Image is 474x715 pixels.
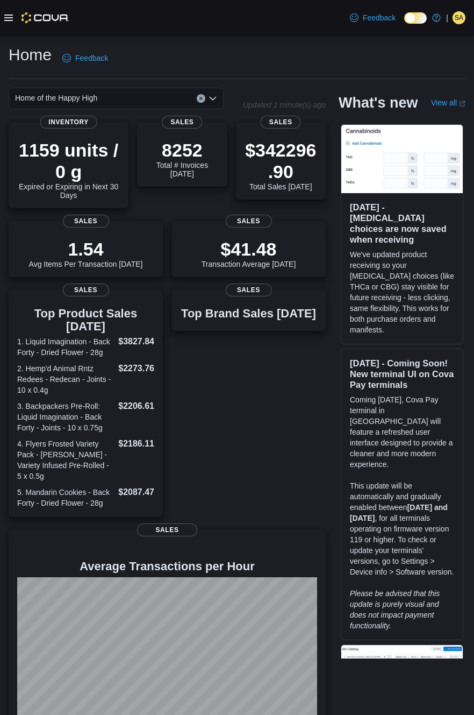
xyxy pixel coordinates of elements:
[202,238,296,268] div: Transaction Average [DATE]
[202,238,296,260] p: $41.48
[225,215,271,228] span: Sales
[181,307,316,320] h3: Top Brand Sales [DATE]
[197,94,205,103] button: Clear input
[404,12,427,24] input: Dark Mode
[118,335,154,348] dd: $3827.84
[350,202,454,245] h3: [DATE] - [MEDICAL_DATA] choices are now saved when receiving
[350,589,440,630] em: Please be advised that this update is purely visual and does not impact payment functionality.
[118,400,154,413] dd: $2206.61
[118,362,154,375] dd: $2273.76
[453,11,465,24] div: Shawn Alexander
[62,215,109,228] span: Sales
[350,480,454,577] p: This update will be automatically and gradually enabled between , for all terminals operating on ...
[9,44,52,66] h1: Home
[446,11,448,24] p: |
[350,503,448,522] strong: [DATE] and [DATE]
[21,12,69,23] img: Cova
[350,249,454,335] p: We've updated product receiving so your [MEDICAL_DATA] choices (like THCa or CBG) stay visible fo...
[17,336,114,358] dt: 1. Liquid Imagination - Back Forty - Dried Flower - 28g
[62,284,109,296] span: Sales
[29,238,143,268] div: Avg Items Per Transaction [DATE]
[17,139,120,200] div: Expired or Expiring in Next 30 Days
[245,139,317,191] div: Total Sales [DATE]
[15,91,97,104] span: Home of the Happy High
[339,94,418,111] h2: What's new
[58,47,112,69] a: Feedback
[17,363,114,395] dt: 2. Hemp'd Animal Rntz Redees - Redecan - Joints - 10 x 0.4g
[17,139,120,182] p: 1159 units / 0 g
[17,307,154,333] h3: Top Product Sales [DATE]
[146,139,218,178] div: Total # Invoices [DATE]
[346,7,400,29] a: Feedback
[118,437,154,450] dd: $2186.11
[17,401,114,433] dt: 3. Backpackers Pre-Roll: Liquid Imagination - Back Forty - Joints - 10 x 0.75g
[455,11,463,24] span: SA
[431,98,465,107] a: View allExternal link
[350,358,454,390] h3: [DATE] - Coming Soon! New terminal UI on Cova Pay terminals
[75,53,108,63] span: Feedback
[162,116,202,129] span: Sales
[245,139,317,182] p: $342296.90
[261,116,301,129] span: Sales
[209,94,217,103] button: Open list of options
[146,139,218,161] p: 8252
[40,116,97,129] span: Inventory
[29,238,143,260] p: 1.54
[17,438,114,482] dt: 4. Flyers Frosted Variety Pack - [PERSON_NAME] - Variety Infused Pre-Rolled - 5 x 0.5g
[350,394,454,470] p: Coming [DATE], Cova Pay terminal in [GEOGRAPHIC_DATA] will feature a refreshed user interface des...
[17,560,317,573] h4: Average Transactions per Hour
[459,101,465,107] svg: External link
[243,101,326,109] p: Updated 1 minute(s) ago
[118,486,154,499] dd: $2087.47
[363,12,396,23] span: Feedback
[137,523,197,536] span: Sales
[225,284,271,296] span: Sales
[17,487,114,508] dt: 5. Mandarin Cookies - Back Forty - Dried Flower - 28g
